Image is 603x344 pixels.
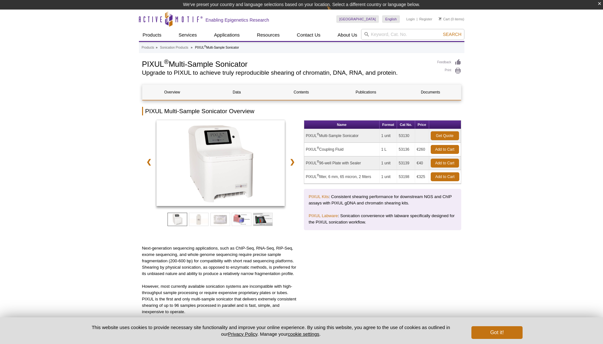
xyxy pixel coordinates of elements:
img: PIXUL Multi-Sample Sonicator [156,120,285,206]
th: Name [304,120,380,129]
sup: ® [317,174,319,177]
td: PIXUL filter, 6 mm, 65 micron, 2 filters [304,170,380,184]
h2: Upgrade to PIXUL to achieve truly reproducible shearing of chromatin, DNA, RNA, and protein. [142,70,431,76]
img: Change Here [327,5,344,20]
a: PIXUL Multi-Sample Sonicator [156,120,285,208]
th: Format [380,120,397,129]
td: 1 L [380,143,397,156]
p: : Consistent shearing performance for downstream NGS and ChIP assays with PIXUL gDNA and chromati... [309,194,456,206]
a: Register [419,17,432,21]
a: Add to Cart [431,145,459,154]
li: (0 items) [439,15,464,23]
li: PIXUL Multi-Sample Sonicator [195,46,239,49]
a: Resources [253,29,284,41]
td: 1 unit [380,129,397,143]
td: €40 [415,156,429,170]
th: Cat No. [397,120,415,129]
a: Data [207,85,267,100]
a: Contents [271,85,331,100]
button: Search [441,31,463,37]
p: This website uses cookies to provide necessary site functionality and improve your online experie... [81,324,461,337]
td: 1 unit [380,170,397,184]
li: » [156,46,158,49]
sup: ® [317,133,319,136]
a: Print [437,67,461,74]
p: However, most currently available sonication systems are incompatible with high-throughput sample... [142,283,299,315]
a: Login [406,17,415,21]
a: Products [139,29,165,41]
p: : Sonication convenience with labware specifically designed for the PIXUL sonication workflow. [309,213,456,225]
sup: ® [317,160,319,163]
a: Applications [210,29,243,41]
a: Feedback [437,59,461,66]
a: Services [175,29,201,41]
td: €260 [415,143,429,156]
a: English [382,15,400,23]
a: Add to Cart [431,159,459,168]
a: Add to Cart [431,172,459,181]
sup: ® [317,146,319,150]
iframe: Watch the PIXUL video [304,245,461,334]
th: Price [415,120,429,129]
a: ❮ [142,155,156,169]
p: Next-generation sequencing applications, such as ChIP-Seq, RNA-Seq, RIP-Seq, exome sequencing, an... [142,245,299,277]
input: Keyword, Cat. No. [361,29,464,40]
button: Got it! [471,326,522,339]
li: » [191,46,193,49]
a: Contact Us [293,29,324,41]
a: Publications [336,85,396,100]
a: ❯ [285,155,299,169]
h1: PIXUL Multi-Sample Sonicator [142,59,431,68]
button: cookie settings [288,331,319,337]
td: 53136 [397,143,415,156]
td: PIXUL Coupling Fluid [304,143,380,156]
a: [GEOGRAPHIC_DATA] [336,15,379,23]
td: 53130 [397,129,415,143]
a: Cart [439,17,450,21]
td: PIXUL Multi-Sample Sonicator [304,129,380,143]
a: Products [142,45,154,51]
a: Privacy Policy [228,331,257,337]
span: Search [443,32,461,37]
img: Your Cart [439,17,442,20]
a: PIXUL Kits [309,194,329,199]
a: Get Quote [431,131,459,140]
td: 1 unit [380,156,397,170]
a: Overview [142,85,202,100]
h2: Enabling Epigenetics Research [206,17,269,23]
a: PIXUL Labware [309,213,338,218]
td: 53198 [397,170,415,184]
td: €325 [415,170,429,184]
sup: ® [204,45,206,48]
a: Documents [401,85,460,100]
li: | [417,15,418,23]
a: About Us [334,29,361,41]
h2: PIXUL Multi-Sample Sonicator Overview [142,107,461,115]
td: PIXUL 96-well Plate with Sealer [304,156,380,170]
sup: ® [164,58,169,65]
a: Sonication Products [160,45,188,51]
td: 53139 [397,156,415,170]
